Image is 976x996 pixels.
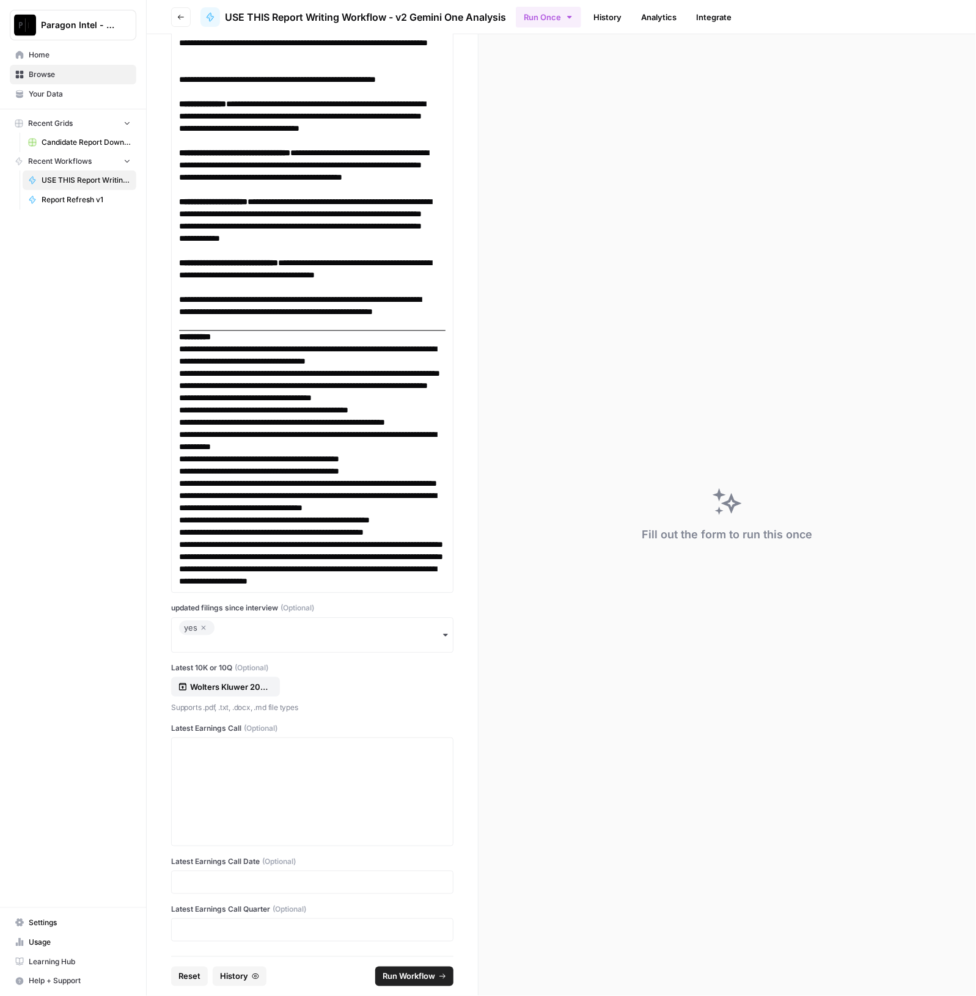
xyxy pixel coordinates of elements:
span: (Optional) [235,662,268,673]
span: Reset [178,970,200,983]
a: Report Refresh v1 [23,190,136,210]
button: Workspace: Paragon Intel - Bill / Ty / Colby R&D [10,10,136,40]
img: Paragon Intel - Bill / Ty / Colby R&D Logo [14,14,36,36]
a: USE THIS Report Writing Workflow - v2 Gemini One Analysis [23,170,136,190]
button: Recent Workflows [10,152,136,170]
a: Settings [10,913,136,932]
span: USE THIS Report Writing Workflow - v2 Gemini One Analysis [42,175,131,186]
span: Candidate Report Download Sheet [42,137,131,148]
span: Help + Support [29,976,131,987]
label: Latest Earnings Call [171,723,453,734]
a: Home [10,45,136,65]
span: Paragon Intel - Bill / Ty / [PERSON_NAME] R&D [41,19,115,31]
button: yes [171,617,453,653]
span: USE THIS Report Writing Workflow - v2 Gemini One Analysis [225,10,506,24]
span: Settings [29,917,131,928]
a: Browse [10,65,136,84]
div: Fill out the form to run this once [642,526,812,543]
p: Supports .pdf, .txt, .docx, .md file types [171,701,453,714]
label: Latest Earnings Call Date [171,856,453,867]
label: updated filings since interview [171,602,453,613]
button: Wolters Kluwer 2025 Half-Year Report.pdf [171,677,280,697]
button: Recent Grids [10,114,136,133]
button: Reset [171,967,208,986]
span: Recent Grids [28,118,73,129]
span: (Optional) [281,602,314,613]
span: Run Workflow [383,970,435,983]
a: Analytics [634,7,684,27]
button: Help + Support [10,972,136,991]
a: USE THIS Report Writing Workflow - v2 Gemini One Analysis [200,7,506,27]
label: Latest 10K or 10Q [171,662,453,673]
button: Run Once [516,7,581,27]
span: Browse [29,69,131,80]
span: History [220,970,248,983]
button: History [213,967,266,986]
span: (Optional) [273,904,306,915]
span: (Optional) [262,856,296,867]
span: Usage [29,937,131,948]
span: Report Refresh v1 [42,194,131,205]
a: Usage [10,932,136,952]
span: (Optional) [244,723,277,734]
span: Learning Hub [29,956,131,967]
label: Latest Earnings Call Quarter [171,904,453,915]
a: Learning Hub [10,952,136,972]
div: yes [184,620,210,635]
p: Wolters Kluwer 2025 Half-Year Report.pdf [190,681,268,693]
a: History [586,7,629,27]
a: Candidate Report Download Sheet [23,133,136,152]
span: Home [29,49,131,60]
button: Run Workflow [375,967,453,986]
a: Integrate [689,7,739,27]
a: Your Data [10,84,136,104]
span: Your Data [29,89,131,100]
span: Recent Workflows [28,156,92,167]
